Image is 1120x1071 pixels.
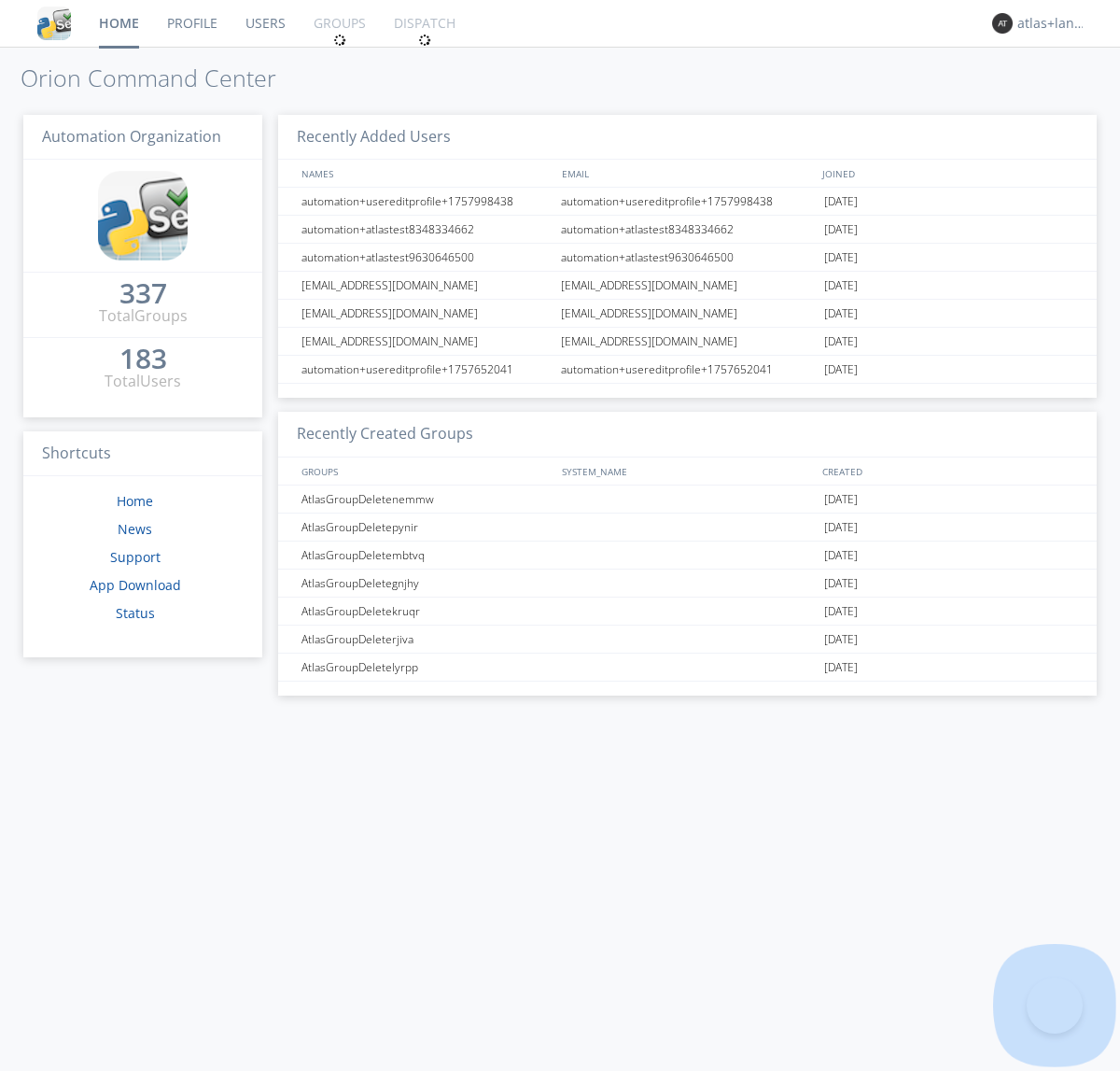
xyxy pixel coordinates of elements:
a: [EMAIL_ADDRESS][DOMAIN_NAME][EMAIL_ADDRESS][DOMAIN_NAME][DATE] [278,300,1097,328]
span: [DATE] [824,598,858,626]
div: automation+atlastest8348334662 [297,216,555,243]
a: automation+atlastest9630646500automation+atlastest9630646500[DATE] [278,244,1097,272]
div: EMAIL [557,160,818,187]
img: cddb5a64eb264b2086981ab96f4c1ba7 [98,171,188,261]
div: SYSTEM_NAME [557,458,818,485]
div: atlas+language+check [1017,14,1087,33]
span: [DATE] [824,542,858,570]
h3: Recently Created Groups [278,412,1097,458]
div: GROUPS [297,458,553,485]
div: automation+usereditprofile+1757998438 [556,188,819,215]
div: automation+usereditprofile+1757652041 [556,356,819,383]
a: News [118,520,152,538]
div: JOINED [818,160,1079,187]
a: AtlasGroupDeletegnjhy[DATE] [278,570,1097,598]
a: AtlasGroupDeletenemmw[DATE] [278,486,1097,514]
img: spin.svg [418,34,431,47]
span: [DATE] [824,514,858,542]
img: 373638.png [992,13,1013,34]
div: automation+usereditprofile+1757652041 [297,356,555,383]
div: AtlasGroupDeletenemmw [297,486,555,513]
a: [EMAIL_ADDRESS][DOMAIN_NAME][EMAIL_ADDRESS][DOMAIN_NAME][DATE] [278,328,1097,356]
div: automation+atlastest8348334662 [556,216,819,243]
a: App Download [90,576,181,594]
div: AtlasGroupDeleterjiva [297,626,555,653]
span: [DATE] [824,570,858,598]
div: [EMAIL_ADDRESS][DOMAIN_NAME] [556,272,819,299]
div: [EMAIL_ADDRESS][DOMAIN_NAME] [556,328,819,355]
a: Support [110,548,161,566]
span: [DATE] [824,300,858,328]
span: [DATE] [824,356,858,384]
div: Total Groups [99,305,188,327]
a: [EMAIL_ADDRESS][DOMAIN_NAME][EMAIL_ADDRESS][DOMAIN_NAME][DATE] [278,272,1097,300]
div: 183 [119,349,167,368]
span: [DATE] [824,654,858,682]
span: [DATE] [824,328,858,356]
a: AtlasGroupDeletelyrpp[DATE] [278,654,1097,682]
a: automation+usereditprofile+1757652041automation+usereditprofile+1757652041[DATE] [278,356,1097,384]
a: AtlasGroupDeleterjiva[DATE] [278,626,1097,654]
div: AtlasGroupDeletelyrpp [297,654,555,681]
a: 183 [119,349,167,371]
a: AtlasGroupDeletekruqr[DATE] [278,598,1097,626]
a: automation+usereditprofile+1757998438automation+usereditprofile+1757998438[DATE] [278,188,1097,216]
img: cddb5a64eb264b2086981ab96f4c1ba7 [37,7,71,40]
a: automation+atlastest8348334662automation+atlastest8348334662[DATE] [278,216,1097,244]
div: [EMAIL_ADDRESS][DOMAIN_NAME] [297,328,555,355]
div: AtlasGroupDeletepynir [297,514,555,541]
div: [EMAIL_ADDRESS][DOMAIN_NAME] [556,300,819,327]
a: Status [116,604,155,622]
div: CREATED [818,458,1079,485]
span: [DATE] [824,626,858,654]
a: Home [117,492,153,510]
span: [DATE] [824,216,858,244]
div: AtlasGroupDeletekruqr [297,598,555,625]
div: [EMAIL_ADDRESS][DOMAIN_NAME] [297,272,555,299]
div: AtlasGroupDeletembtvq [297,542,555,569]
iframe: Toggle Customer Support [1027,978,1083,1034]
span: Automation Organization [42,126,221,147]
span: [DATE] [824,272,858,300]
a: 337 [119,284,167,305]
div: NAMES [297,160,553,187]
div: Total Users [105,371,181,392]
span: [DATE] [824,188,858,216]
h3: Shortcuts [23,431,262,477]
div: AtlasGroupDeletegnjhy [297,570,555,597]
img: spin.svg [333,34,346,47]
div: 337 [119,284,167,303]
div: automation+atlastest9630646500 [556,244,819,271]
div: [EMAIL_ADDRESS][DOMAIN_NAME] [297,300,555,327]
span: [DATE] [824,244,858,272]
div: automation+usereditprofile+1757998438 [297,188,555,215]
span: [DATE] [824,486,858,514]
a: AtlasGroupDeletembtvq[DATE] [278,542,1097,570]
a: AtlasGroupDeletepynir[DATE] [278,514,1097,542]
div: automation+atlastest9630646500 [297,244,555,271]
h3: Recently Added Users [278,115,1097,161]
